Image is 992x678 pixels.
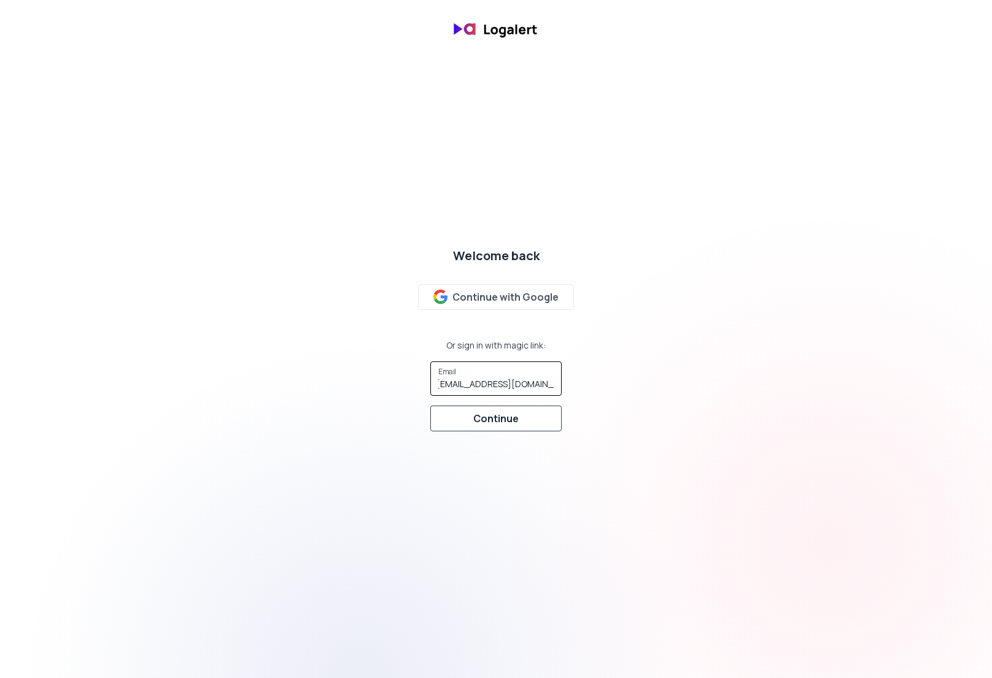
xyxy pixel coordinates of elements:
[438,378,554,390] input: Email
[418,284,575,310] button: Continue with Google
[447,15,545,44] img: banner logo
[430,406,562,431] button: Continue
[433,290,559,304] div: Continue with Google
[438,366,460,377] label: Email
[446,339,546,352] div: Or sign in with magic link:
[473,411,519,426] div: Continue
[453,247,540,264] div: Welcome back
